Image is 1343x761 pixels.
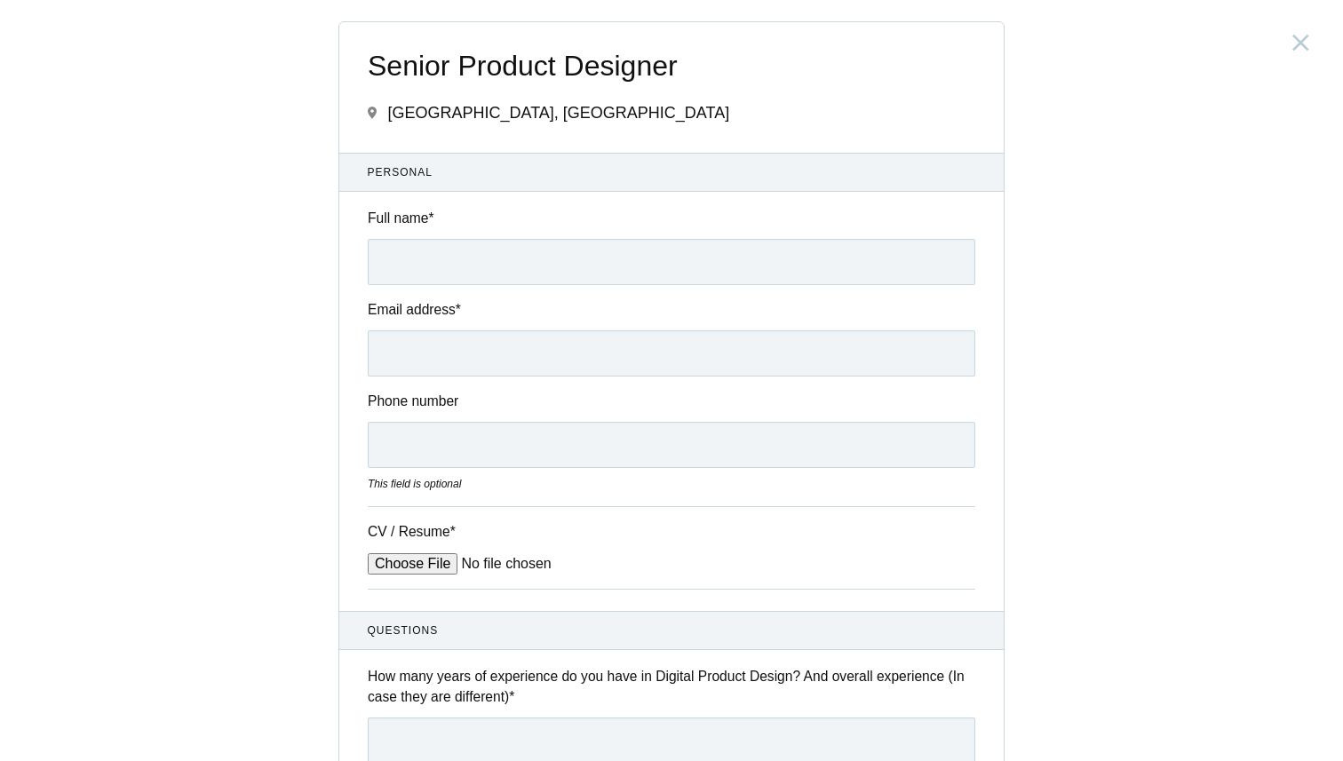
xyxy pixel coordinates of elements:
[368,208,975,228] label: Full name
[368,521,501,542] label: CV / Resume
[368,51,975,82] span: Senior Product Designer
[368,164,976,180] span: Personal
[368,622,976,638] span: Questions
[368,476,975,492] div: This field is optional
[368,666,975,708] label: How many years of experience do you have in Digital Product Design? And overall experience (In ca...
[368,391,975,411] label: Phone number
[368,299,975,320] label: Email address
[387,104,729,122] span: [GEOGRAPHIC_DATA], [GEOGRAPHIC_DATA]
